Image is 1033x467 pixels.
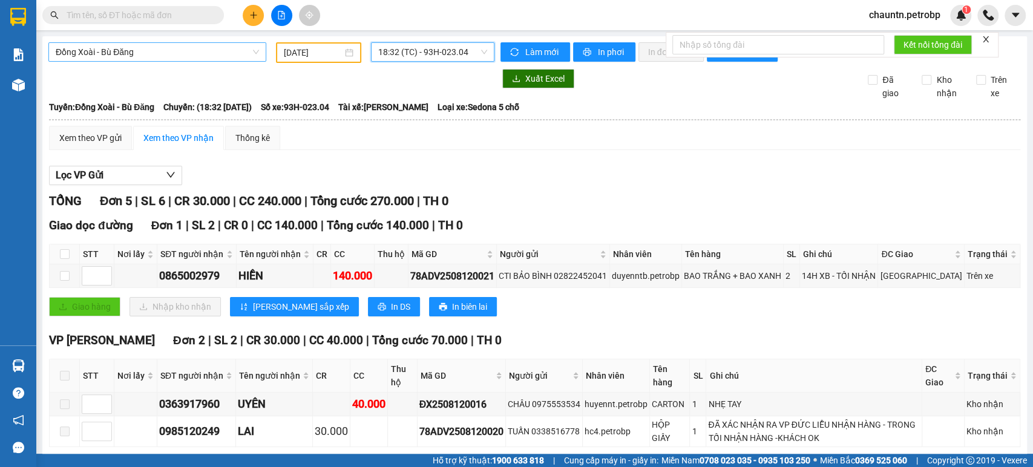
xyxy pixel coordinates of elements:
[784,244,800,264] th: SL
[512,74,520,84] span: download
[186,218,189,232] span: |
[253,300,349,313] span: [PERSON_NAME] sắp xếp
[299,5,320,26] button: aim
[243,5,264,26] button: plus
[802,269,876,282] div: 14H XB - TỐI NHẬN
[499,269,607,282] div: CTI BẢO BÌNH 02822452041
[352,396,385,413] div: 40.000
[1005,5,1026,26] button: caret-down
[236,393,313,416] td: UYÊN
[700,456,810,465] strong: 0708 023 035 - 0935 103 250
[419,397,503,412] div: ĐX2508120016
[418,416,506,447] td: 78ADV2508120020
[56,168,103,183] span: Lọc VP Gửi
[706,359,922,393] th: Ghi chú
[583,359,650,393] th: Nhân viên
[439,302,447,312] span: printer
[508,397,580,411] div: CHÂU 0975553534
[416,194,419,208] span: |
[585,425,648,438] div: hc4.petrobp
[452,300,487,313] span: In biên lai
[284,46,343,59] input: 12/08/2025
[238,194,301,208] span: CC 240.000
[160,247,223,261] span: SĐT người nhận
[800,244,878,264] th: Ghi chú
[238,267,311,284] div: HIỀN
[309,333,363,347] span: CC 40.000
[117,247,145,261] span: Nơi lấy
[49,166,182,185] button: Lọc VP Gửi
[130,297,221,316] button: downloadNhập kho nhận
[168,194,171,208] span: |
[100,194,132,208] span: Đơn 5
[237,264,313,288] td: HIỀN
[412,247,484,261] span: Mã GD
[261,100,329,114] span: Số xe: 93H-023.04
[708,397,920,411] div: NHẸ TAY
[218,218,221,232] span: |
[682,244,784,264] th: Tên hàng
[214,333,237,347] span: SL 2
[378,43,487,61] span: 18:32 (TC) - 93H-023.04
[690,359,706,393] th: SL
[151,218,183,232] span: Đơn 1
[141,194,165,208] span: SL 6
[894,35,972,54] button: Kết nối tổng đài
[471,333,474,347] span: |
[50,11,59,19] span: search
[12,48,25,61] img: solution-icon
[820,454,907,467] span: Miền Bắc
[422,194,448,208] span: TH 0
[303,333,306,347] span: |
[477,333,502,347] span: TH 0
[366,333,369,347] span: |
[117,369,145,382] span: Nơi lấy
[388,359,418,393] th: Thu hộ
[438,218,463,232] span: TH 0
[859,7,950,22] span: chauntn.petrobp
[500,247,597,261] span: Người gửi
[966,269,1018,282] div: Trên xe
[49,194,82,208] span: TỔNG
[375,244,408,264] th: Thu hộ
[313,244,331,264] th: CR
[525,45,560,59] span: Làm mới
[418,393,506,416] td: ĐX2508120016
[650,359,690,393] th: Tên hàng
[143,131,214,145] div: Xem theo VP nhận
[564,454,658,467] span: Cung cấp máy in - giấy in:
[508,425,580,438] div: TUẤN 0338516778
[80,359,114,393] th: STT
[433,454,544,467] span: Hỗ trợ kỹ thuật:
[966,425,1018,438] div: Kho nhận
[159,267,234,284] div: 0865002979
[372,333,468,347] span: Tổng cước 70.000
[598,45,626,59] span: In phơi
[59,131,122,145] div: Xem theo VP gửi
[410,269,494,284] div: 78ADV2508120021
[553,454,555,467] span: |
[986,73,1021,100] span: Trên xe
[652,418,688,445] div: HỘP GIẤY
[661,454,810,467] span: Miền Nam
[159,396,234,413] div: 0363917960
[157,393,236,416] td: 0363917960
[378,302,386,312] span: printer
[192,218,215,232] span: SL 2
[982,35,990,44] span: close
[966,397,1018,411] div: Kho nhận
[56,43,259,61] span: Đồng Xoài - Bù Đăng
[12,359,25,372] img: warehouse-icon
[240,247,301,261] span: Tên người nhận
[1010,10,1021,21] span: caret-down
[880,269,962,282] div: [GEOGRAPHIC_DATA]
[277,11,286,19] span: file-add
[964,5,968,14] span: 1
[432,218,435,232] span: |
[166,170,175,180] span: down
[684,269,781,282] div: BAO TRẮNG + BAO XANH
[502,69,574,88] button: downloadXuất Excel
[238,423,310,440] div: LAI
[13,414,24,426] span: notification
[13,442,24,453] span: message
